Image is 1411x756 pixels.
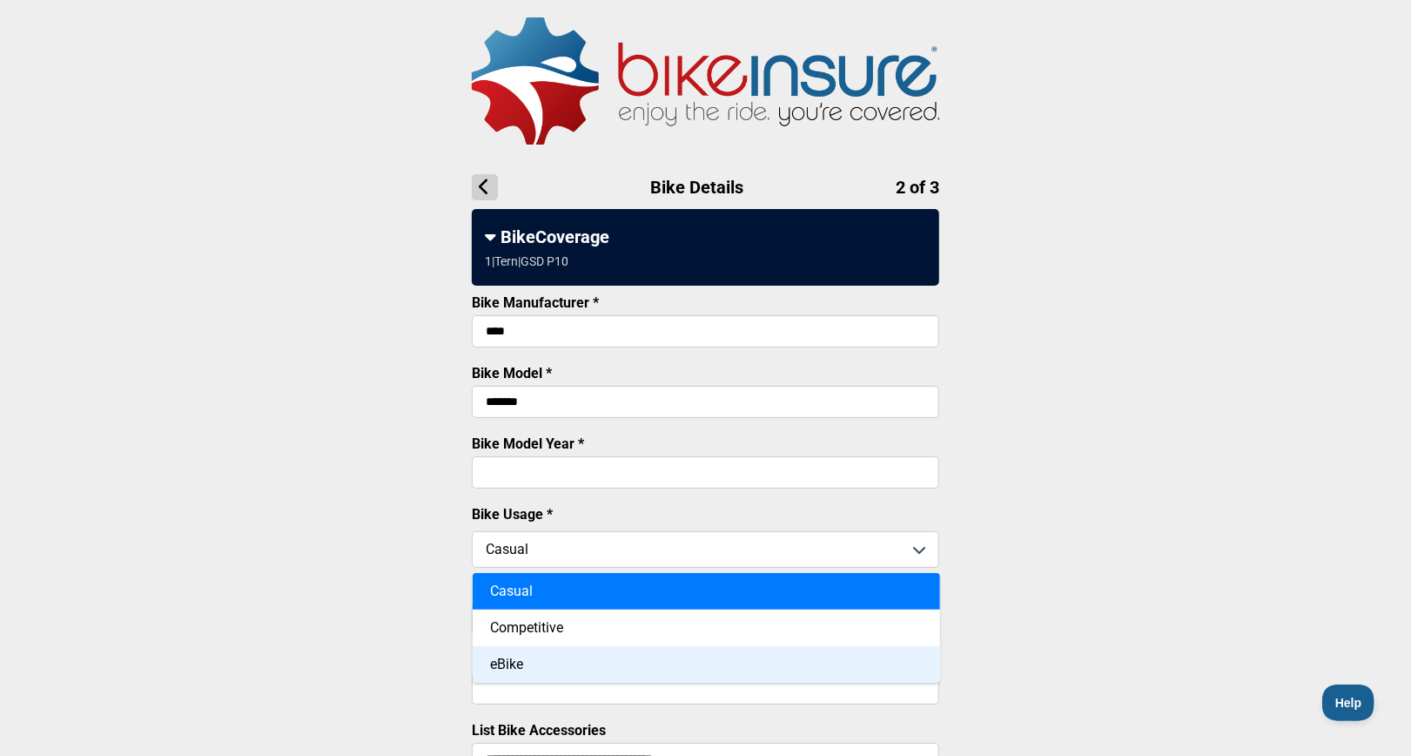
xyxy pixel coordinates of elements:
div: Competitive [473,610,940,646]
label: Bike Model * [472,365,552,381]
div: 1 | Tern | GSD P10 [485,254,568,268]
label: Bike Purchase Price * [472,581,608,597]
span: 2 of 3 [896,177,939,198]
div: eBike [473,646,940,683]
div: Casual [473,573,940,610]
label: Bike Serial Number [472,651,594,668]
div: BikeCoverage [485,226,926,247]
label: Bike Manufacturer * [472,294,599,311]
iframe: Toggle Customer Support [1322,685,1376,721]
label: List Bike Accessories [472,722,606,739]
label: Bike Model Year * [472,435,584,452]
label: Bike Usage * [472,506,553,523]
h1: Bike Details [472,174,939,200]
